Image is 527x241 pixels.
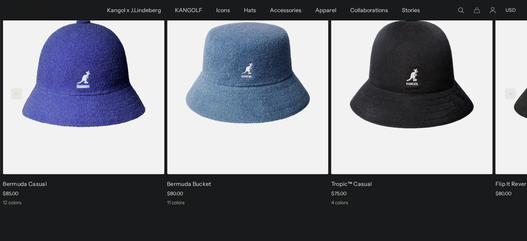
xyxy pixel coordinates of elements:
a: Bermuda Bucket [167,180,211,187]
a: Kangol [11,7,70,13]
a: Bermuda Casual [3,180,46,187]
span: $85.00 [3,190,18,196]
a: Account [490,7,496,13]
button: USD [506,7,516,13]
summary: Search here [458,7,464,13]
span: $80.00 [495,190,511,196]
button: Cart [474,7,480,13]
a: Tropic™ Casual [331,180,372,187]
div: 4 colors [331,199,493,205]
div: 11 colors [167,199,328,205]
span: $80.00 [167,190,183,196]
div: 12 colors [3,199,164,205]
span: $75.00 [331,190,346,196]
